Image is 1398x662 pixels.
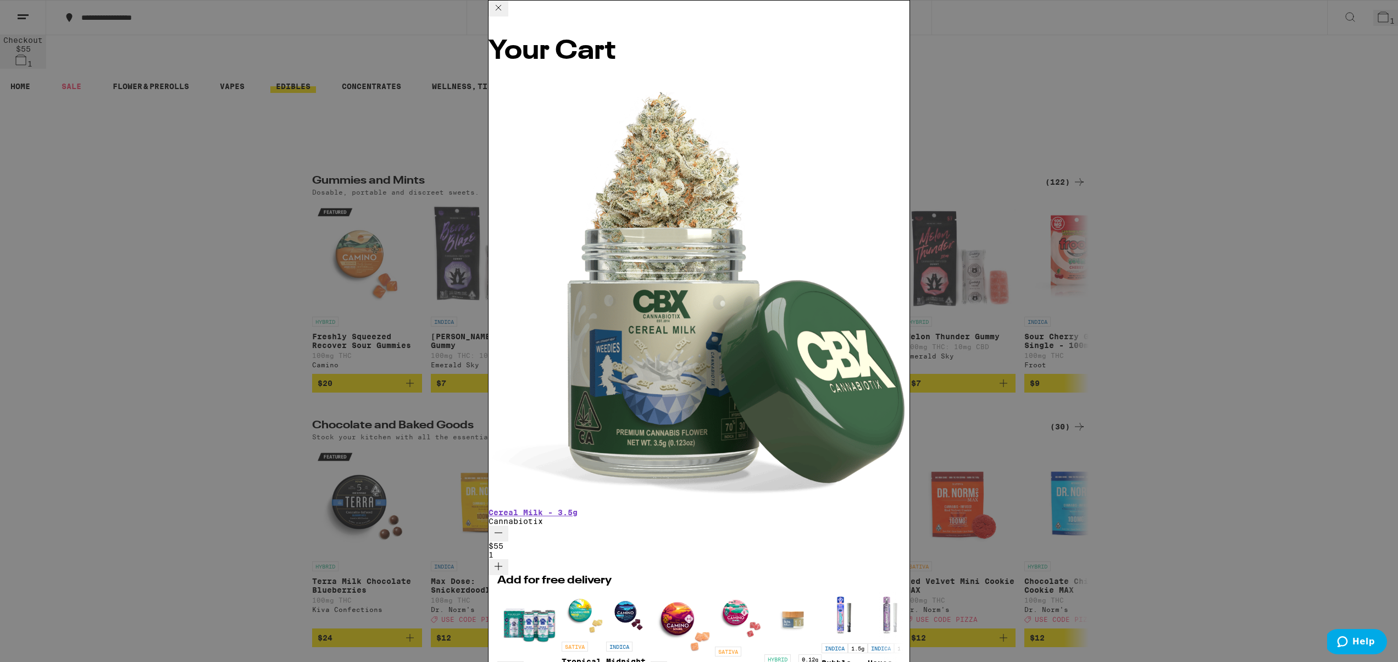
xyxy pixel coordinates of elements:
img: Camino - Tropical Burst Energy Sour Gummies [562,592,606,636]
p: Cannabiotix [489,517,909,526]
p: INDICA [868,643,894,653]
div: $55 [489,542,909,550]
div: 1 [489,550,909,559]
p: INDICA [606,642,633,652]
button: Decrement [489,526,508,542]
button: Increment [489,559,508,575]
img: Camino - Watermelon Spritz Uplifting Sour Gummies [715,592,764,641]
h2: Your Cart [489,38,909,65]
p: SATIVA [562,642,588,652]
img: Sluggers - Bubble Bath Infused - 1.5g [822,592,868,638]
p: 1.5g [848,643,868,653]
iframe: Opens a widget where you can find more information [1327,629,1387,657]
a: Cereal Milk - 3.5g [489,508,578,517]
p: SATIVA [715,647,741,657]
img: Sluggers - House Pluto Infused - 1.5g [868,592,914,638]
p: 1.5g [894,643,914,653]
img: Pabst Labs - Daytime Guava High Seltzer - 4-pack [497,592,562,656]
h2: Add for free delivery [497,575,901,586]
img: Papa & Barkley - 1:3 CBD:THC Releaf Balm (15ml) - 120mg [764,592,822,649]
img: Camino - Orchard Peach 1:1 Balance Sours Gummies [651,592,715,656]
img: Camino - Midnight Blueberry 5:1 Sleep Gummies [606,592,651,636]
p: INDICA [822,643,848,653]
img: Cannabiotix - Cereal Milk - 3.5g [489,87,909,508]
